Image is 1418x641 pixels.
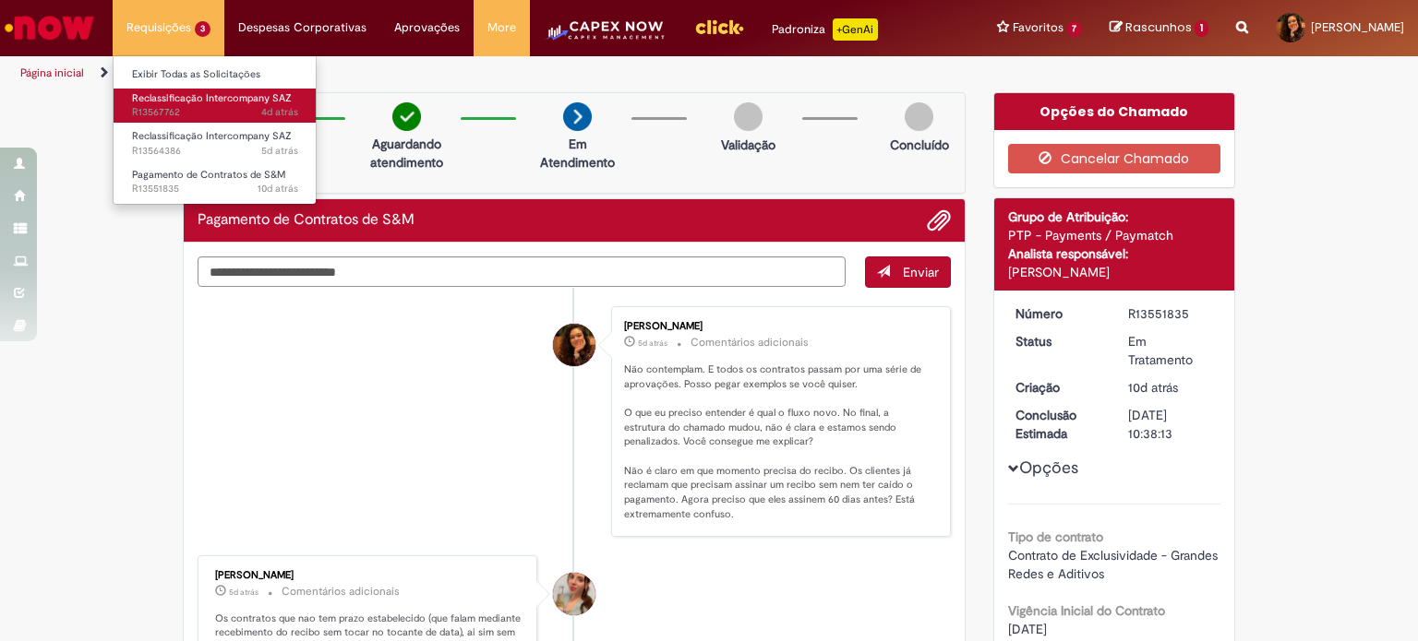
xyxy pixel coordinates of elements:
span: R13567762 [132,105,298,120]
div: Em Tratamento [1128,332,1214,369]
span: Favoritos [1013,18,1063,37]
span: 10d atrás [258,182,298,196]
dt: Número [1002,304,1115,323]
h2: Pagamento de Contratos de S&M Histórico de tíquete [198,212,415,229]
button: Cancelar Chamado [1008,144,1221,173]
span: Requisições [126,18,191,37]
span: More [487,18,516,37]
span: 4d atrás [261,105,298,119]
img: CapexLogo5.png [544,18,667,55]
div: 19/09/2025 17:03:33 [1128,378,1214,397]
span: [DATE] [1008,621,1047,637]
span: Enviar [903,264,939,280]
div: [PERSON_NAME] [215,570,523,581]
div: Analista responsável: [1008,244,1221,263]
a: Exibir Todas as Solicitações [114,65,317,85]
div: Opções do Chamado [994,93,1235,130]
time: 25/09/2025 10:54:49 [638,338,667,349]
span: Despesas Corporativas [238,18,367,37]
a: Rascunhos [1110,19,1208,37]
p: Concluído [890,136,949,154]
span: Aprovações [394,18,460,37]
time: 19/09/2025 17:03:34 [258,182,298,196]
button: Enviar [865,256,951,288]
span: Reclassificação Intercompany SAZ [132,91,292,105]
p: Aguardando atendimento [362,135,451,172]
p: +GenAi [833,18,878,41]
img: check-circle-green.png [392,102,421,131]
a: Aberto R13567762 : Reclassificação Intercompany SAZ [114,89,317,123]
img: img-circle-grey.png [734,102,763,131]
div: [PERSON_NAME] [1008,263,1221,281]
textarea: Digite sua mensagem aqui... [198,256,846,288]
b: Tipo de contrato [1008,528,1103,545]
button: Adicionar anexos [927,208,951,232]
p: Validação [721,136,775,154]
div: R13551835 [1128,304,1214,323]
ul: Trilhas de página [14,56,931,90]
small: Comentários adicionais [282,584,400,599]
span: 7 [1067,21,1083,37]
a: Página inicial [20,65,84,80]
time: 24/09/2025 16:48:29 [229,587,258,598]
a: Aberto R13564386 : Reclassificação Intercompany SAZ [114,126,317,160]
time: 25/09/2025 16:20:55 [261,105,298,119]
span: 10d atrás [1128,379,1178,396]
dt: Criação [1002,378,1115,397]
div: Carolina Coelho De Castro Roberto [553,573,595,615]
b: Vigência Inicial do Contrato [1008,602,1165,619]
div: Padroniza [772,18,878,41]
img: img-circle-grey.png [905,102,933,131]
span: 5d atrás [638,338,667,349]
span: R13564386 [132,144,298,159]
span: [PERSON_NAME] [1311,19,1404,35]
ul: Requisições [113,55,317,205]
small: Comentários adicionais [691,335,809,350]
img: click_logo_yellow_360x200.png [694,13,744,41]
p: Não contemplam. E todos os contratos passam por uma série de aprovações. Posso pegar exemplos se ... [624,362,931,522]
a: Aberto R13551835 : Pagamento de Contratos de S&M [114,165,317,199]
div: Grupo de Atribuição: [1008,208,1221,226]
span: R13551835 [132,182,298,196]
dt: Status [1002,332,1115,350]
dt: Conclusão Estimada [1002,406,1115,443]
span: 5d atrás [229,587,258,598]
img: ServiceNow [2,9,97,46]
span: Pagamento de Contratos de S&M [132,168,285,182]
div: Laura Vitoria Bochini Da Silva [553,324,595,366]
div: [PERSON_NAME] [624,321,931,332]
p: Em Atendimento [533,135,622,172]
time: 24/09/2025 17:19:22 [261,144,298,158]
img: arrow-next.png [563,102,592,131]
span: Contrato de Exclusividade - Grandes Redes e Aditivos [1008,547,1221,582]
span: 3 [195,21,210,37]
span: 1 [1195,20,1208,37]
time: 19/09/2025 17:03:33 [1128,379,1178,396]
div: [DATE] 10:38:13 [1128,406,1214,443]
div: PTP - Payments / Paymatch [1008,226,1221,244]
span: 5d atrás [261,144,298,158]
span: Reclassificação Intercompany SAZ [132,129,292,143]
span: Rascunhos [1125,18,1192,36]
